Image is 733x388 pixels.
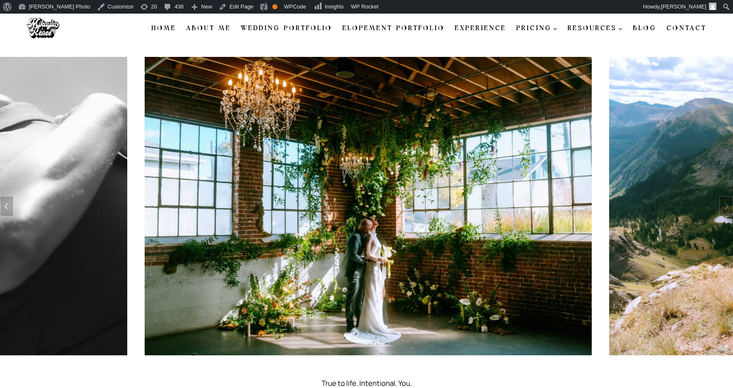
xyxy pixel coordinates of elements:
[661,3,706,10] span: [PERSON_NAME]
[381,360,386,365] button: Go to slide 7
[181,20,236,37] a: About Me
[361,360,365,365] button: Go to slide 4
[375,360,379,365] button: Go to slide 6
[511,20,563,37] a: PRICING
[144,57,592,355] li: 6 of 8
[354,360,358,365] button: Go to slide 3
[236,20,337,37] a: Wedding Portfolio
[719,196,733,216] button: Next slide
[516,23,558,34] span: PRICING
[272,4,277,9] div: OK
[628,20,661,37] a: Blog
[22,14,64,43] img: Mikayla Renee Photo
[568,23,623,34] span: RESOURCES
[146,20,711,37] nav: Primary Navigation
[337,20,450,37] a: Elopement Portfolio
[661,20,711,37] a: Contact
[450,20,511,37] a: Experience
[341,360,345,365] button: Go to slide 1
[368,360,372,365] button: Go to slide 5
[562,20,628,37] a: RESOURCES
[146,20,181,37] a: Home
[347,360,352,365] button: Go to slide 2
[388,360,392,365] button: Go to slide 8
[325,3,344,10] span: Insights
